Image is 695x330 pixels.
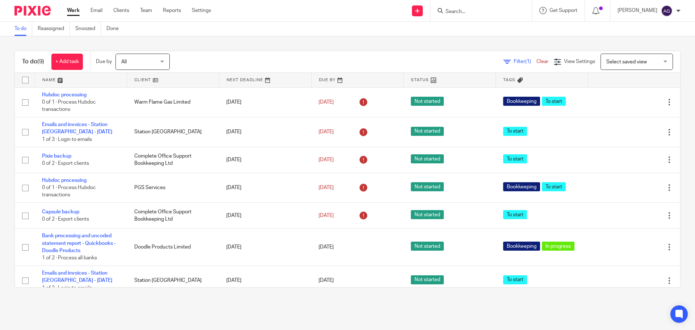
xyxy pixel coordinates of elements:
[411,127,444,136] span: Not started
[67,7,80,14] a: Work
[140,7,152,14] a: Team
[219,229,311,266] td: [DATE]
[319,129,334,134] span: [DATE]
[219,87,311,117] td: [DATE]
[106,22,124,36] a: Done
[503,275,527,284] span: To start
[661,5,673,17] img: svg%3E
[542,97,566,106] span: To start
[127,87,219,117] td: Warm Flame Gas Limited
[37,59,44,64] span: (9)
[42,256,97,261] span: 1 of 2 · Process all banks
[514,59,536,64] span: Filter
[542,182,566,191] span: To start
[42,233,116,253] a: Bank processing and uncoded statement report - Quickbooks - Doodle Products
[319,185,334,190] span: [DATE]
[42,285,92,291] span: 1 of 3 · Login to emails
[121,59,127,64] span: All
[38,22,70,36] a: Reassigned
[42,271,112,283] a: Emails and invoices - Station [GEOGRAPHIC_DATA] - [DATE]
[411,210,444,219] span: Not started
[127,203,219,229] td: Complete Office Support Bookkeeping Ltd
[219,203,311,229] td: [DATE]
[90,7,102,14] a: Email
[127,266,219,296] td: Station [GEOGRAPHIC_DATA]
[96,58,112,65] p: Due by
[22,58,44,66] h1: To do
[219,117,311,147] td: [DATE]
[42,161,89,166] span: 0 of 2 · Export clients
[75,22,101,36] a: Snoozed
[503,182,540,191] span: Bookkeeping
[319,100,334,105] span: [DATE]
[319,245,334,250] span: [DATE]
[411,275,444,284] span: Not started
[127,117,219,147] td: Station [GEOGRAPHIC_DATA]
[411,97,444,106] span: Not started
[503,242,540,251] span: Bookkeeping
[192,7,211,14] a: Settings
[503,154,527,163] span: To start
[127,173,219,202] td: PGS Services
[411,182,444,191] span: Not started
[219,173,311,202] td: [DATE]
[163,7,181,14] a: Reports
[319,213,334,218] span: [DATE]
[525,59,531,64] span: (1)
[549,8,577,13] span: Get Support
[42,137,92,142] span: 1 of 3 · Login to emails
[42,122,112,134] a: Emails and invoices - Station [GEOGRAPHIC_DATA] - [DATE]
[503,210,527,219] span: To start
[42,217,89,222] span: 0 of 2 · Export clients
[542,242,574,251] span: In progress
[618,7,657,14] p: [PERSON_NAME]
[411,242,444,251] span: Not started
[536,59,548,64] a: Clear
[14,6,51,16] img: Pixie
[319,157,334,162] span: [DATE]
[411,154,444,163] span: Not started
[606,59,647,64] span: Select saved view
[319,278,334,283] span: [DATE]
[445,9,510,15] input: Search
[42,185,96,198] span: 0 of 1 · Process Hubdoc transactions
[564,59,595,64] span: View Settings
[219,147,311,173] td: [DATE]
[503,97,540,106] span: Bookkeeping
[127,147,219,173] td: Complete Office Support Bookkeeping Ltd
[42,178,87,183] a: Hubdoc processing
[42,100,96,112] span: 0 of 1 · Process Hubdoc transactions
[127,229,219,266] td: Doodle Products Limited
[42,209,79,214] a: Capsule backup
[51,54,83,70] a: + Add task
[503,78,515,82] span: Tags
[219,266,311,296] td: [DATE]
[14,22,32,36] a: To do
[42,92,87,97] a: Hubdoc processing
[42,154,71,159] a: Pixie backup
[503,127,527,136] span: To start
[113,7,129,14] a: Clients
